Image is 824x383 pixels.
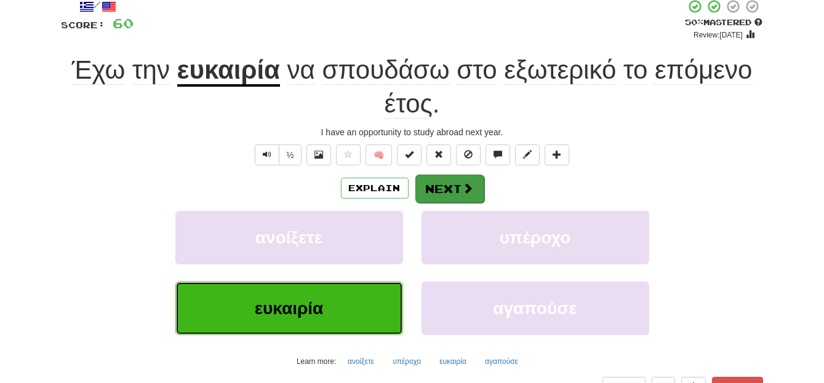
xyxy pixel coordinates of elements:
span: εξωτερικό [504,55,616,85]
span: Έχω [72,55,126,85]
button: Play sentence audio (ctl+space) [255,144,279,165]
span: ανοίξετε [255,228,322,247]
span: . [280,55,752,119]
button: Favorite sentence (alt+f) [336,144,361,165]
button: ανοίξετε [175,211,403,264]
div: Text-to-speech controls [252,144,302,165]
small: Learn more: [297,357,336,366]
span: 50 % [686,17,704,27]
button: υπέροχο [422,211,649,264]
span: σπουδάσω [322,55,450,85]
button: Show image (alt+x) [306,144,331,165]
span: στο [457,55,497,85]
button: Explain [341,178,409,199]
button: Next [415,175,484,203]
div: Mastered [686,17,763,28]
button: ανοίξετε [341,352,381,371]
span: Score: [62,20,106,30]
span: έτος [385,89,433,119]
span: 60 [113,15,134,31]
button: Set this sentence to 100% Mastered (alt+m) [397,144,422,165]
span: την [132,55,170,85]
button: υπέροχο [386,352,428,371]
button: 🧠 [366,144,392,165]
button: Edit sentence (alt+d) [515,144,540,165]
button: αγαπούσε [478,352,525,371]
span: το [623,55,647,85]
u: ευκαιρία [177,55,280,87]
button: ½ [279,144,302,165]
span: επόμενο [655,55,752,85]
button: Discuss sentence (alt+u) [486,144,510,165]
button: ευκαιρία [433,352,473,371]
button: Reset to 0% Mastered (alt+r) [426,144,451,165]
span: ευκαιρία [255,299,324,318]
div: I have an opportunity to study abroad next year. [62,126,763,138]
button: ευκαιρία [175,282,403,335]
button: Add to collection (alt+a) [545,144,569,165]
span: να [287,55,315,85]
span: υπέροχο [500,228,571,247]
button: Ignore sentence (alt+i) [456,144,481,165]
small: Review: [DATE] [694,31,743,39]
button: αγαπούσε [422,282,649,335]
span: αγαπούσε [493,299,577,318]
